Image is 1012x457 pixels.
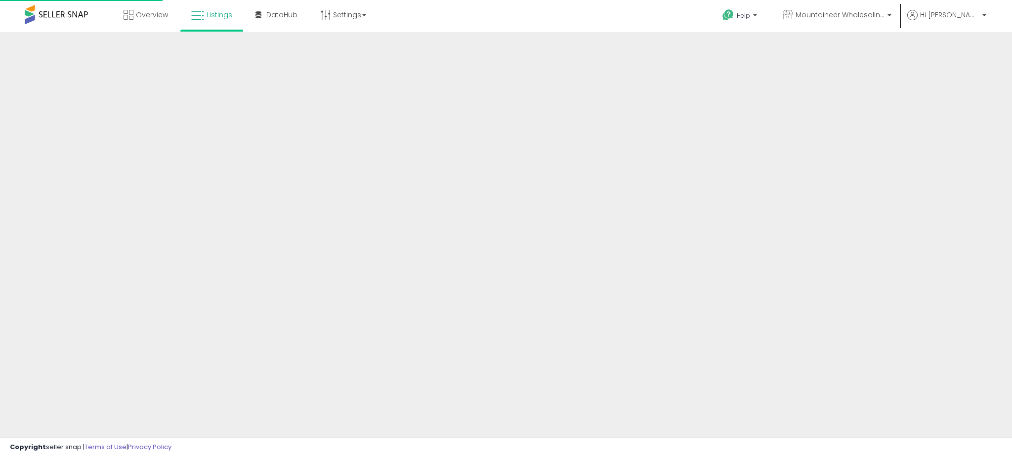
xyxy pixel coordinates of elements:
span: Listings [207,10,232,20]
span: Overview [136,10,168,20]
span: Hi [PERSON_NAME] [920,10,979,20]
span: DataHub [266,10,297,20]
span: Mountaineer Wholesaling [796,10,885,20]
i: Get Help [722,9,734,21]
span: Help [737,11,750,20]
a: Hi [PERSON_NAME] [907,10,986,32]
a: Help [715,1,767,32]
